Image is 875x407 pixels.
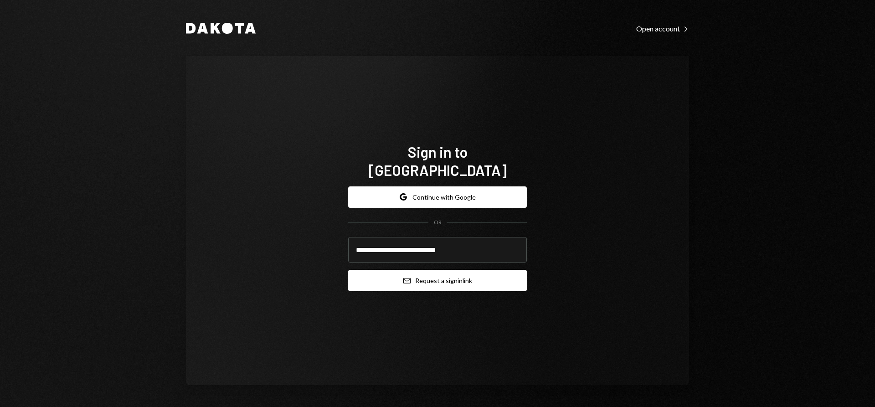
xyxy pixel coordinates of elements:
div: OR [434,219,442,227]
div: Open account [636,24,689,33]
button: Request a signinlink [348,270,527,291]
button: Continue with Google [348,186,527,208]
a: Open account [636,23,689,33]
h1: Sign in to [GEOGRAPHIC_DATA] [348,143,527,179]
